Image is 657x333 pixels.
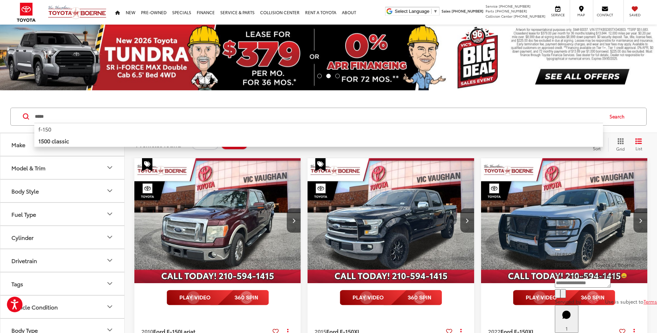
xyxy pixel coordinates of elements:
div: Tags [106,279,114,288]
img: 2010 Ford F-150 Lariat [134,158,301,283]
div: 2022 Ford F-150 XL 0 [481,158,648,283]
button: Search [603,108,634,125]
button: Send Message [560,289,566,298]
span: Use is subject to [605,298,643,305]
a: 2010 Ford F-150 Lariat2010 Ford F-150 Lariat2010 Ford F-150 Lariat2010 Ford F-150 Lariat [134,158,301,283]
span: Clear All [225,142,244,147]
button: Fuel TypeFuel Type [0,203,125,225]
span: Service [550,12,566,17]
span: ▼ [433,9,438,14]
div: Cylinder [11,234,34,241]
span: ​ [431,9,432,14]
a: Select Language​ [395,9,438,14]
span: Grid [616,146,625,152]
div: Fuel Type [11,211,36,217]
button: TagsTags [0,272,125,295]
span: Contact [597,12,613,17]
input: Search by Make, Model, or Keyword [34,108,603,125]
button: Next image [287,208,301,233]
span: Special [315,158,326,171]
span: Sales [442,8,451,13]
div: Model & Trim [11,164,45,171]
b: 1500 classic [38,137,69,145]
img: full motion video [513,290,615,305]
div: Body Style [11,188,39,194]
div: Fuel Type [106,210,114,218]
button: Next image [633,208,647,233]
div: Close[PERSON_NAME][PERSON_NAME] Toyota of BoerneI'm online! How may I help? 😀Type your messageCha... [555,244,657,305]
span: [PHONE_NUMBER] [514,13,545,19]
textarea: Type your message [555,279,611,288]
button: Close [555,249,560,251]
button: Grid View [608,138,630,152]
div: Drivetrain [106,256,114,264]
img: full motion video [167,290,269,305]
button: Model & TrimModel & Trim [0,156,125,179]
img: full motion video [340,290,442,305]
img: 2015 Ford F-150 XL [307,158,474,283]
li: f-150 [34,123,603,135]
div: Drivetrain [11,257,37,264]
img: Vic Vaughan Toyota of Boerne [48,5,107,19]
span: Sort [593,145,601,151]
span: Collision Center [486,13,513,19]
div: 2015 Ford F-150 XL 0 [307,158,474,283]
span: Select Language [395,9,429,14]
span: [PHONE_NUMBER] [495,8,527,13]
div: Vehicle Condition [106,303,114,311]
div: Vehicle Condition [11,304,58,310]
button: Toggle Chat Window [555,305,578,333]
button: Next image [460,208,474,233]
span: List [635,145,642,151]
div: 2010 Ford F-150 Lariat 0 [134,158,301,283]
div: Tags [11,280,23,287]
a: 2015 Ford F-150 XL2015 Ford F-150 XL2015 Ford F-150 XL2015 Ford F-150 XL [307,158,474,283]
a: Terms [643,298,657,305]
img: 2022 Ford F-150 XL [481,158,648,284]
span: Map [574,12,589,17]
span: Parts [486,8,494,13]
div: Body Style [106,187,114,195]
span: Saved [627,12,642,17]
p: [PERSON_NAME] Toyota of Boerne [555,261,657,268]
a: Gubagoo. [581,298,605,305]
button: DrivetrainDrivetrain [0,249,125,272]
span: [PHONE_NUMBER] [499,3,531,9]
a: 2022 Ford F-150 XL2022 Ford F-150 XL2022 Ford F-150 XL2022 Ford F-150 XL [481,158,648,283]
button: MakeMake [0,133,125,156]
button: List View [630,138,647,152]
button: Body StyleBody Style [0,180,125,202]
span: [PHONE_NUMBER] [452,8,483,13]
p: [PERSON_NAME] [555,251,657,258]
button: Chat with SMS [555,289,560,298]
button: Vehicle ConditionVehicle Condition [0,296,125,318]
button: CylinderCylinder [0,226,125,249]
span: Serviced by [555,298,581,305]
span: Special [142,158,152,171]
div: Make [11,141,25,148]
svg: Start Chat [558,306,576,324]
span: Service [486,3,498,9]
div: Model & Trim [106,163,114,172]
div: Cylinder [106,233,114,241]
span: I'm online! How may I help? 😀 [555,272,627,279]
span: 1 [566,325,568,332]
